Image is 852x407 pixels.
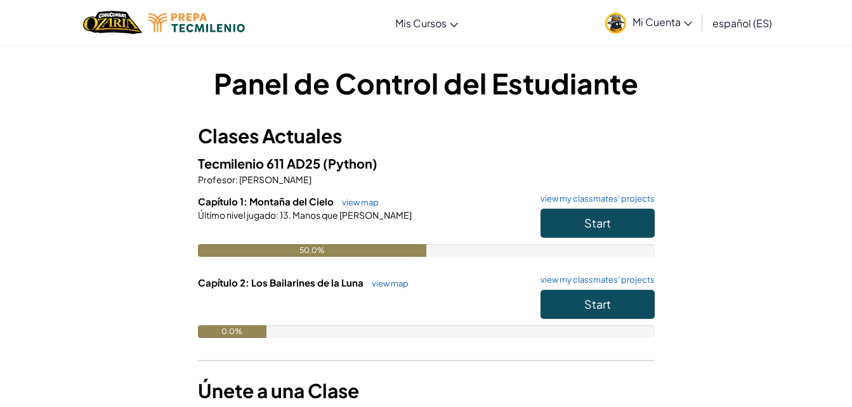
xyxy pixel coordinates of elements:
[323,155,377,171] span: (Python)
[389,6,464,40] a: Mis Cursos
[541,290,655,319] button: Start
[712,16,772,30] span: español (ES)
[584,216,611,230] span: Start
[83,10,142,36] img: Home
[198,244,426,257] div: 50.0%
[83,10,142,36] a: Ozaria by CodeCombat logo
[198,276,365,288] span: Capítulo 2: Los Bailarines de la Luna
[534,276,655,284] a: view my classmates' projects
[198,174,235,185] span: Profesor
[395,16,447,30] span: Mis Cursos
[706,6,778,40] a: español (ES)
[276,209,279,221] span: :
[198,63,655,103] h1: Panel de Control del Estudiante
[238,174,311,185] span: [PERSON_NAME]
[599,3,698,42] a: Mi Cuenta
[291,209,412,221] span: Manos que [PERSON_NAME]
[198,122,655,150] h3: Clases Actuales
[534,195,655,203] a: view my classmates' projects
[198,377,655,405] h3: Únete a una Clase
[632,15,692,29] span: Mi Cuenta
[148,13,245,32] img: Tecmilenio logo
[605,13,626,34] img: avatar
[198,155,323,171] span: Tecmilenio 611 AD25
[279,209,291,221] span: 13.
[541,209,655,238] button: Start
[365,278,409,288] a: view map
[584,297,611,311] span: Start
[198,209,276,221] span: Último nivel jugado
[336,197,379,207] a: view map
[198,195,336,207] span: Capítulo 1: Montaña del Cielo
[235,174,238,185] span: :
[198,325,266,338] div: 0.0%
